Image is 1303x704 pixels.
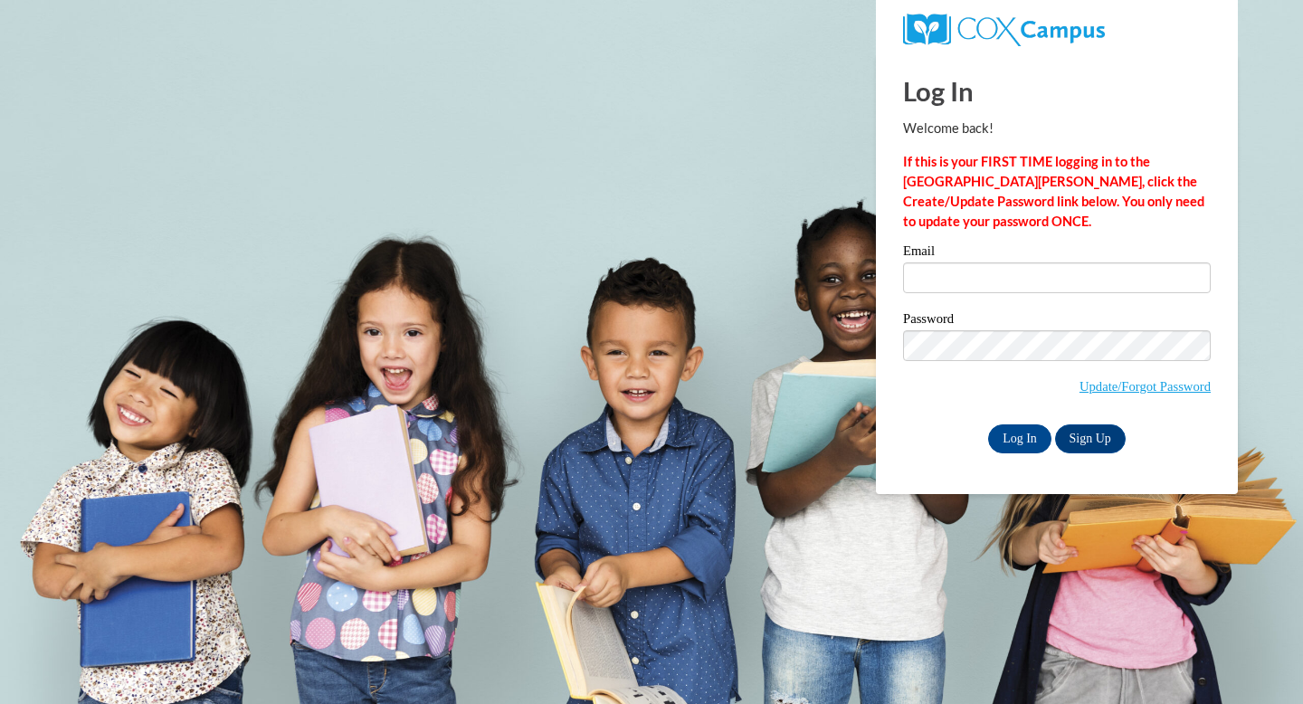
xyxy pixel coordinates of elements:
[903,21,1105,36] a: COX Campus
[1055,424,1126,453] a: Sign Up
[988,424,1051,453] input: Log In
[903,312,1211,330] label: Password
[903,154,1204,229] strong: If this is your FIRST TIME logging in to the [GEOGRAPHIC_DATA][PERSON_NAME], click the Create/Upd...
[1079,379,1211,394] a: Update/Forgot Password
[903,119,1211,138] p: Welcome back!
[903,244,1211,262] label: Email
[903,72,1211,109] h1: Log In
[903,14,1105,46] img: COX Campus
